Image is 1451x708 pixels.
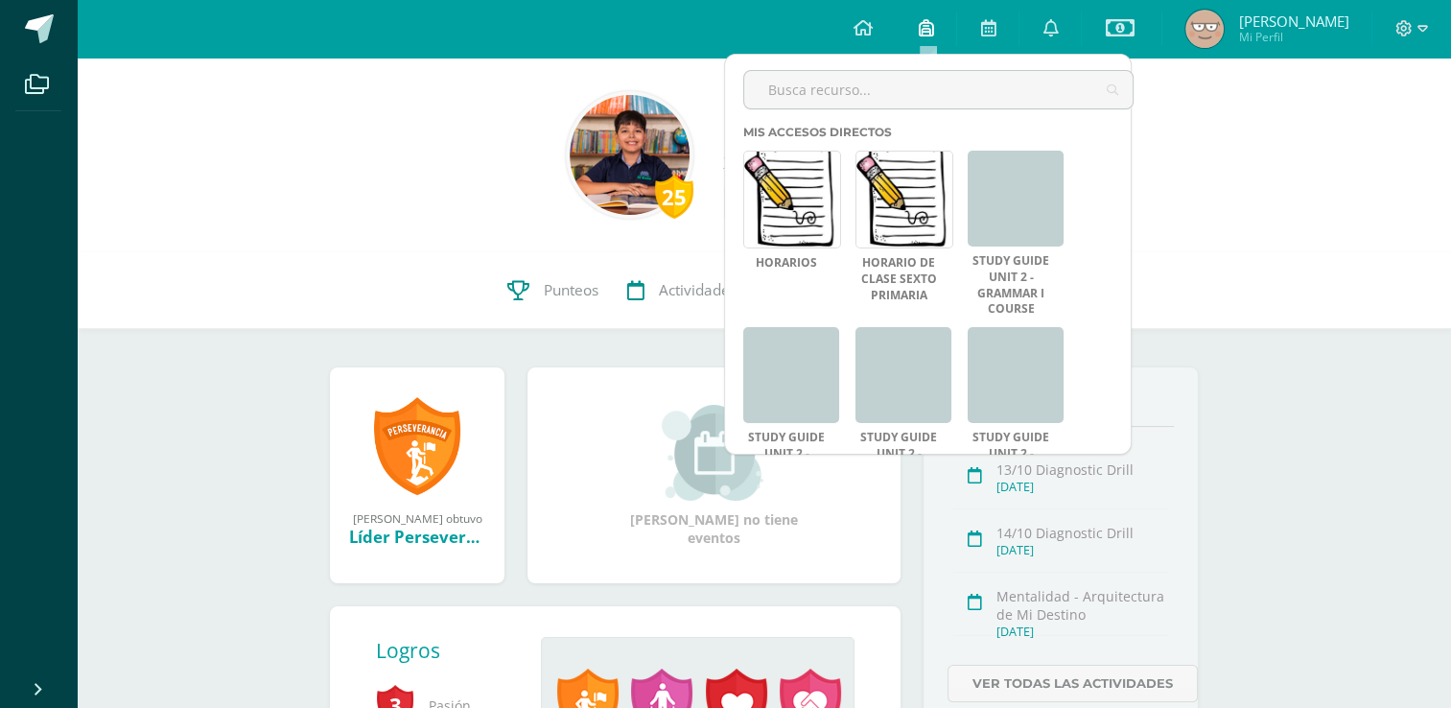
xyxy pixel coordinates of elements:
[376,637,526,664] div: Logros
[743,255,830,271] a: Horarios
[996,460,1168,479] div: 13/10 Diagnostic Drill
[613,252,751,329] a: Actividades
[1238,29,1348,45] span: Mi Perfil
[655,175,693,219] div: 25
[570,95,690,215] img: 6f8c58ab6679c0d73e91b09d9a886e64.png
[855,430,942,494] a: Study Guide Unit 2 - Grammar III course
[968,253,1054,318] a: Study Guide Unit 2 - Grammar I course
[968,430,1054,494] a: Study Guide Unit 2 - Grammar IV Bach
[619,405,810,547] div: [PERSON_NAME] no tiene eventos
[855,255,942,303] a: Horario de clase Sexto Primaria
[1238,12,1348,31] span: [PERSON_NAME]
[996,524,1168,542] div: 14/10 Diagnostic Drill
[743,430,830,494] a: Study Guide Unit 2 - Grammar II course
[349,510,485,526] div: [PERSON_NAME] obtuvo
[996,479,1168,495] div: [DATE]
[544,280,598,300] span: Punteos
[1185,10,1224,48] img: 3d529f76383a7e8d2a9e1431d04dd1a6.png
[996,624,1168,640] div: [DATE]
[349,526,485,548] div: Líder Perseverante
[743,125,892,139] span: Mis accesos directos
[948,665,1198,702] a: Ver todas las actividades
[662,405,766,501] img: event_small.png
[659,280,737,300] span: Actividades
[744,71,1133,108] input: Busca recurso...
[996,587,1168,624] div: Mentalidad - Arquitectura de Mi Destino
[996,542,1168,558] div: [DATE]
[493,252,613,329] a: Punteos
